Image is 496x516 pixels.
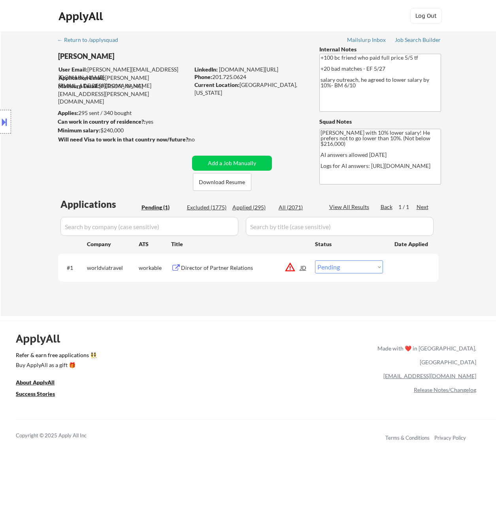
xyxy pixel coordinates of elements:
a: Privacy Policy [434,435,466,441]
div: Title [171,240,307,248]
div: Date Applied [394,240,429,248]
div: 1 / 1 [398,203,417,211]
div: Company [87,240,139,248]
div: Applied (295) [232,203,272,211]
div: ApplyAll [58,9,105,23]
input: Search by company (case sensitive) [60,217,238,236]
div: Squad Notes [319,118,441,126]
a: Buy ApplyAll as a gift 🎁 [16,361,95,371]
div: worldviatravel [87,264,139,272]
div: Mailslurp Inbox [347,37,387,43]
div: ApplyAll [16,332,69,345]
a: Refer & earn free applications 👯‍♀️ [16,352,212,361]
button: warning_amber [285,262,296,273]
button: Add a Job Manually [192,156,272,171]
div: 201.725.0624 [194,73,306,81]
a: [EMAIL_ADDRESS][DOMAIN_NAME] [383,373,476,379]
strong: Phone: [194,73,212,80]
a: About ApplyAll [16,378,66,388]
div: Pending (1) [141,203,181,211]
strong: LinkedIn: [194,66,218,73]
div: ← Return to /applysquad [57,37,126,43]
div: Next [417,203,429,211]
a: Job Search Builder [395,37,441,45]
a: Mailslurp Inbox [347,37,387,45]
div: #1 [67,264,81,272]
div: Back [381,203,393,211]
div: Applications [60,200,139,209]
input: Search by title (case sensitive) [246,217,434,236]
div: Job Search Builder [395,37,441,43]
div: Copyright © 2025 Apply All Inc [16,432,107,440]
div: JD [300,260,307,275]
div: [GEOGRAPHIC_DATA], [US_STATE] [194,81,306,96]
a: ← Return to /applysquad [57,37,126,45]
div: Internal Notes [319,45,441,53]
div: Director of Partner Relations [181,264,300,272]
a: Release Notes/Changelog [414,386,476,393]
u: Success Stories [16,390,55,397]
div: View All Results [329,203,372,211]
a: Success Stories [16,390,66,399]
div: ATS [139,240,171,248]
div: Status [315,237,383,251]
button: Log Out [410,8,442,24]
div: Buy ApplyAll as a gift 🎁 [16,362,95,368]
button: Download Resume [193,173,251,191]
a: [DOMAIN_NAME][URL] [219,66,278,73]
div: no [189,136,211,143]
div: Made with ❤️ in [GEOGRAPHIC_DATA], [GEOGRAPHIC_DATA] [374,341,476,369]
u: About ApplyAll [16,379,55,386]
div: All (2071) [279,203,318,211]
strong: Current Location: [194,81,240,88]
div: workable [139,264,171,272]
div: Excluded (1775) [187,203,226,211]
a: Terms & Conditions [385,435,430,441]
